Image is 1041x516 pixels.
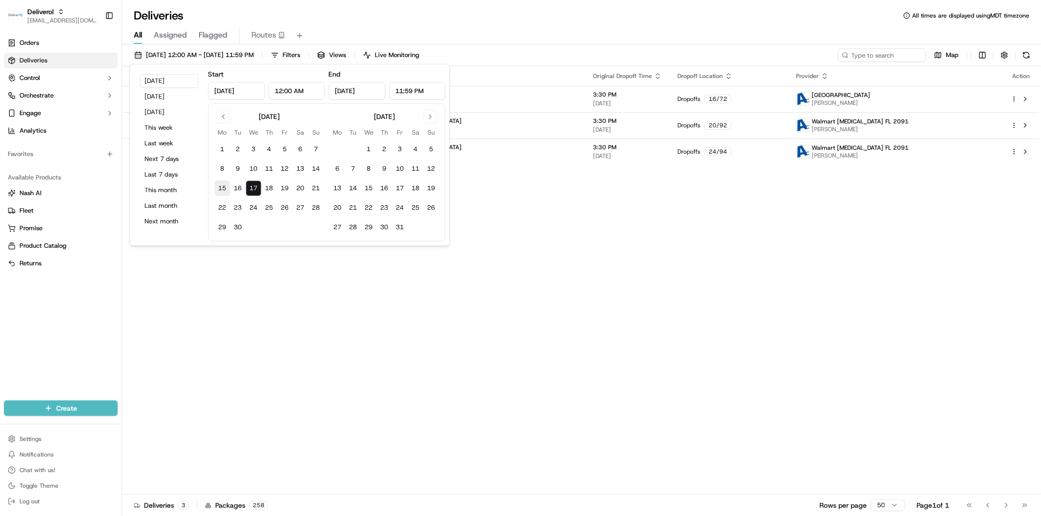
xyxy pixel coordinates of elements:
[4,170,118,185] div: Available Products
[293,161,308,177] button: 13
[593,152,662,160] span: [DATE]
[677,72,723,80] span: Dropoff Location
[377,219,392,235] button: 30
[199,29,227,41] span: Flagged
[178,501,189,510] div: 3
[262,200,277,216] button: 25
[215,127,230,138] th: Monday
[86,178,106,185] span: [DATE]
[262,141,277,157] button: 4
[44,103,134,111] div: We're available if you need us!
[812,125,909,133] span: [PERSON_NAME]
[140,152,199,166] button: Next 7 days
[277,141,293,157] button: 5
[704,121,732,130] div: 20 / 92
[20,259,41,268] span: Returns
[593,143,662,151] span: 3:30 PM
[408,161,424,177] button: 11
[374,112,395,121] div: [DATE]
[593,126,662,134] span: [DATE]
[4,185,118,201] button: Nash AI
[346,200,361,216] button: 21
[215,200,230,216] button: 22
[230,141,246,157] button: 2
[677,121,700,129] span: Dropoffs
[330,200,346,216] button: 20
[140,168,199,181] button: Last 7 days
[246,161,262,177] button: 10
[215,161,230,177] button: 8
[82,219,90,227] div: 💻
[20,126,46,135] span: Analytics
[946,51,959,60] span: Map
[677,148,700,156] span: Dropoffs
[812,91,870,99] span: [GEOGRAPHIC_DATA]
[593,72,652,80] span: Original Dropoff Time
[424,141,439,157] button: 5
[140,105,199,119] button: [DATE]
[277,180,293,196] button: 19
[27,7,54,17] button: Deliverol
[20,189,41,198] span: Nash AI
[330,161,346,177] button: 6
[677,95,700,103] span: Dropoffs
[10,219,18,227] div: 📗
[361,127,377,138] th: Wednesday
[408,141,424,157] button: 4
[20,91,54,100] span: Orchestrate
[4,105,118,121] button: Engage
[246,127,262,138] th: Wednesday
[4,88,118,103] button: Orchestrate
[151,125,178,137] button: See all
[812,152,909,159] span: [PERSON_NAME]
[389,82,446,99] input: Time
[359,48,424,62] button: Live Monitoring
[392,200,408,216] button: 24
[130,48,258,62] button: [DATE] 12:00 AM - [DATE] 11:59 PM
[134,29,142,41] span: All
[593,117,662,125] span: 3:30 PM
[10,93,27,111] img: 1736555255976-a54dd68f-1ca7-489b-9aae-adbdc363a1c4
[8,259,114,268] a: Returns
[392,161,408,177] button: 10
[140,121,199,135] button: This week
[377,127,392,138] th: Thursday
[330,180,346,196] button: 13
[69,241,118,249] a: Powered byPylon
[20,56,47,65] span: Deliveries
[917,500,949,510] div: Page 1 of 1
[246,180,262,196] button: 17
[230,161,246,177] button: 9
[20,482,59,490] span: Toggle Theme
[251,29,276,41] span: Routes
[277,161,293,177] button: 12
[20,152,27,159] img: 1736555255976-a54dd68f-1ca7-489b-9aae-adbdc363a1c4
[4,238,118,254] button: Product Catalog
[424,161,439,177] button: 12
[20,39,39,47] span: Orders
[30,178,79,185] span: [PERSON_NAME]
[20,224,42,233] span: Promise
[25,63,176,73] input: Got a question? Start typing here...
[266,48,305,62] button: Filters
[4,4,101,27] button: DeliverolDeliverol[EMAIL_ADDRESS][DOMAIN_NAME]
[4,35,118,51] a: Orders
[217,110,230,123] button: Go to previous month
[230,180,246,196] button: 16
[330,219,346,235] button: 27
[20,74,40,82] span: Control
[796,145,809,158] img: ActionCourier.png
[10,10,29,29] img: Nash
[704,95,732,103] div: 16 / 72
[408,200,424,216] button: 25
[20,241,66,250] span: Product Catalog
[346,161,361,177] button: 7
[424,180,439,196] button: 19
[140,215,199,228] button: Next month
[329,51,346,60] span: Views
[4,70,118,86] button: Control
[208,82,265,99] input: Date
[392,180,408,196] button: 17
[8,241,114,250] a: Product Catalog
[249,501,268,510] div: 258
